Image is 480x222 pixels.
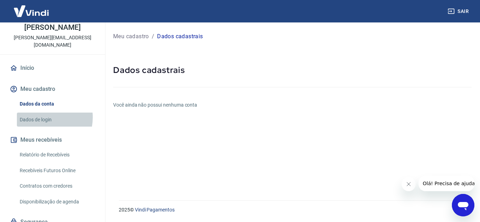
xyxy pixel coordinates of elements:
a: Vindi Pagamentos [135,207,175,213]
button: Sair [446,5,472,18]
a: Dados de login [17,113,97,127]
img: Vindi [8,0,54,22]
a: Relatório de Recebíveis [17,148,97,162]
button: Meus recebíveis [8,132,97,148]
iframe: Botão para abrir a janela de mensagens [452,194,474,216]
iframe: Mensagem da empresa [419,176,474,191]
a: Dados da conta [17,97,97,111]
a: Disponibilização de agenda [17,195,97,209]
p: Dados cadastrais [157,32,203,41]
h5: Dados cadastrais [113,65,472,76]
h6: Você ainda não possui nenhuma conta [113,101,472,109]
p: [PERSON_NAME] [24,24,80,31]
a: Meu cadastro [113,32,149,41]
a: Início [8,60,97,76]
a: Contratos com credores [17,179,97,193]
p: / [152,32,154,41]
a: Recebíveis Futuros Online [17,163,97,178]
p: 2025 © [119,206,463,214]
p: [PERSON_NAME][EMAIL_ADDRESS][DOMAIN_NAME] [6,34,99,49]
button: Meu cadastro [8,81,97,97]
iframe: Fechar mensagem [402,177,416,191]
span: Olá! Precisa de ajuda? [4,5,59,11]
